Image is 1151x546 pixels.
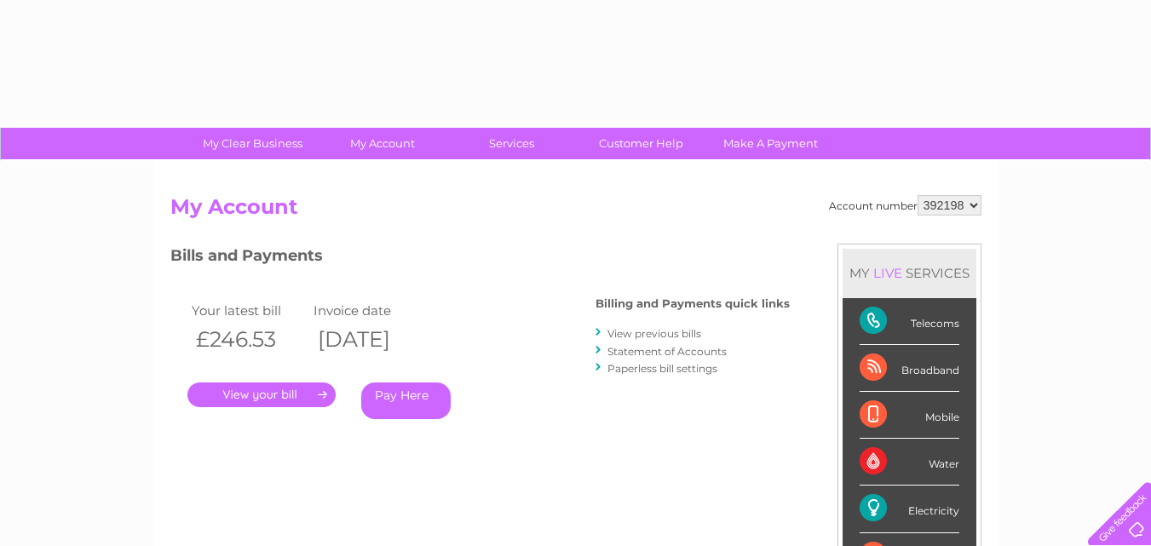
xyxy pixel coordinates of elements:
[860,345,959,392] div: Broadband
[860,298,959,345] div: Telecoms
[860,392,959,439] div: Mobile
[607,327,701,340] a: View previous bills
[187,322,310,357] th: £246.53
[596,297,790,310] h4: Billing and Payments quick links
[441,128,582,159] a: Services
[187,382,336,407] a: .
[843,249,976,297] div: MY SERVICES
[607,345,727,358] a: Statement of Accounts
[700,128,841,159] a: Make A Payment
[312,128,452,159] a: My Account
[170,244,790,273] h3: Bills and Payments
[571,128,711,159] a: Customer Help
[829,195,981,216] div: Account number
[182,128,323,159] a: My Clear Business
[309,299,432,322] td: Invoice date
[870,265,906,281] div: LIVE
[607,362,717,375] a: Paperless bill settings
[361,382,451,419] a: Pay Here
[170,195,981,227] h2: My Account
[860,439,959,486] div: Water
[309,322,432,357] th: [DATE]
[187,299,310,322] td: Your latest bill
[860,486,959,532] div: Electricity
